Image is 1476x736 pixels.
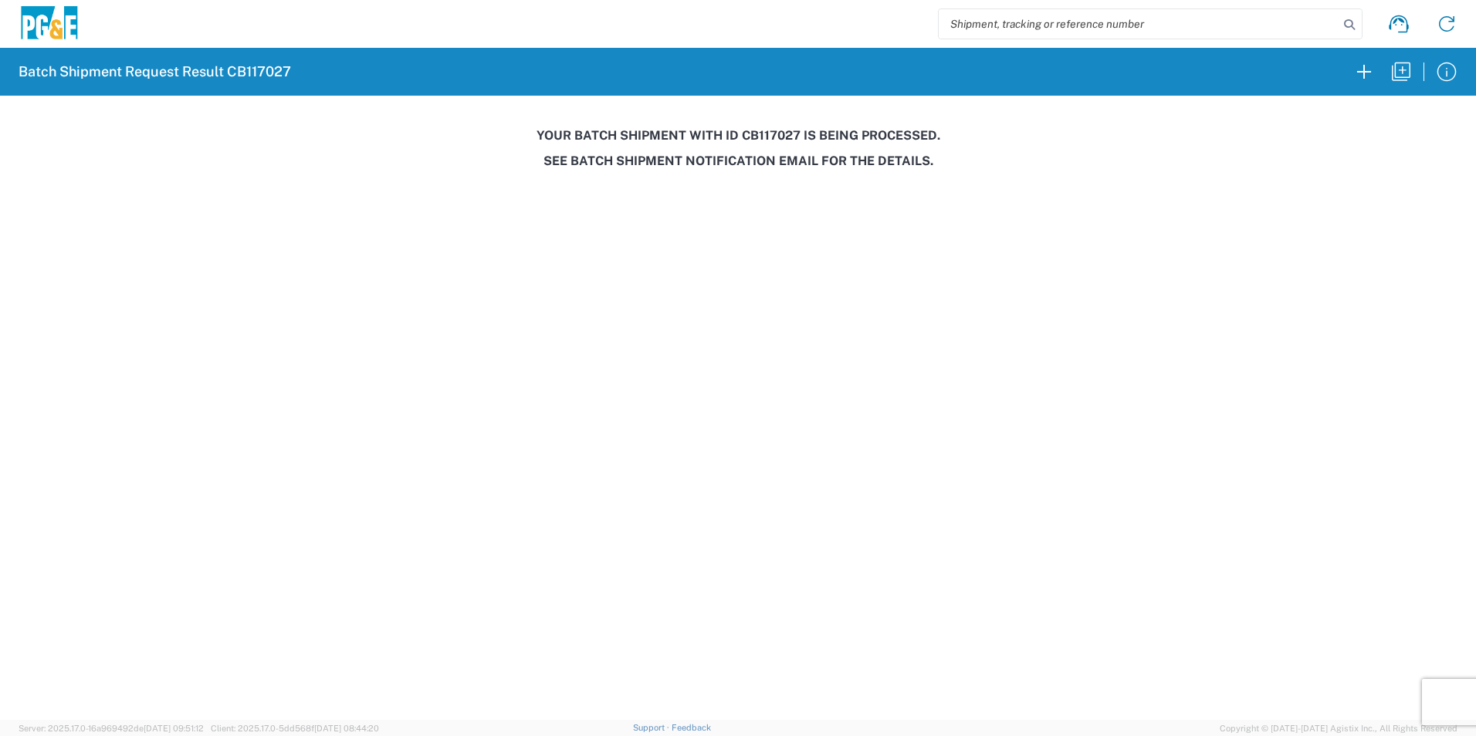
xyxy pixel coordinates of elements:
span: Server: 2025.17.0-16a969492de [19,724,204,733]
a: Support [633,723,672,732]
img: pge [19,6,80,42]
h3: See Batch Shipment Notification email for the details. [11,154,1465,168]
span: Client: 2025.17.0-5dd568f [211,724,379,733]
a: Feedback [672,723,711,732]
h3: Your batch shipment with id CB117027 is being processed. [11,128,1465,143]
span: [DATE] 09:51:12 [144,724,204,733]
span: [DATE] 08:44:20 [314,724,379,733]
input: Shipment, tracking or reference number [939,9,1339,39]
span: Copyright © [DATE]-[DATE] Agistix Inc., All Rights Reserved [1220,721,1457,735]
h2: Batch Shipment Request Result CB117027 [19,62,291,81]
